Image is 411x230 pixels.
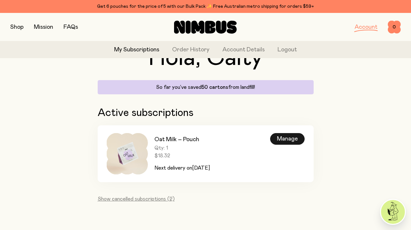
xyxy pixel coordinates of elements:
span: 50 cartons [201,85,228,90]
p: So far you’ve saved from landfill! [102,84,310,90]
span: [DATE] [192,165,210,171]
h1: Hola, Caity [98,47,314,70]
span: Qty: 1 [154,145,210,151]
a: Account Details [222,46,265,54]
div: Get 6 pouches for the price of 5 with our Bulk Pack ✨ Free Australian metro shipping for orders $59+ [10,3,401,10]
a: Oat Milk – PouchQty: 1$18.32Next delivery on[DATE]Manage [98,125,314,182]
p: Next delivery on [154,164,210,172]
button: Show cancelled subscriptions (2) [98,195,175,203]
a: FAQs [64,24,78,30]
a: Mission [34,24,53,30]
a: Account [355,24,377,30]
a: Order History [172,46,210,54]
h2: Active subscriptions [98,107,314,119]
button: 0 [388,21,401,34]
span: $18.32 [154,152,210,159]
a: My Subscriptions [114,46,159,54]
h3: Oat Milk – Pouch [154,136,210,143]
img: agent [381,200,405,224]
div: Manage [270,133,305,145]
button: Logout [278,46,297,54]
